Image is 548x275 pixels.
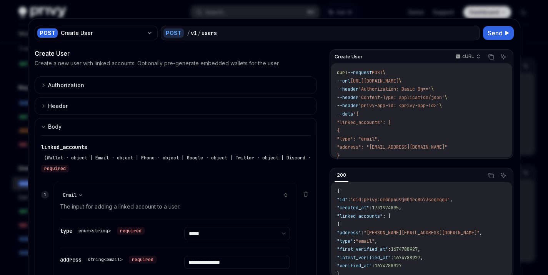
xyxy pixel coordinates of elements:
div: v1 [191,29,197,37]
span: "id" [337,197,348,203]
span: "address": "[EMAIL_ADDRESS][DOMAIN_NAME]" [337,144,447,150]
button: Copy the contents from the code block [486,171,496,181]
div: / [198,29,201,37]
span: { [337,188,340,194]
span: 1674788927 [391,246,418,252]
span: --request [348,70,372,76]
button: Ask AI [498,52,508,62]
span: "linked_accounts" [337,213,383,219]
button: expand input section [35,76,317,94]
span: "[PERSON_NAME][EMAIL_ADDRESS][DOMAIN_NAME]" [364,230,480,236]
div: 200 [335,171,348,180]
button: expand input section [35,118,317,135]
span: "latest_verified_at" [337,255,391,261]
div: required [41,165,69,172]
button: cURL [451,50,484,63]
span: 1674788927 [375,263,401,269]
span: "did:privy:cm3np4u9j001rc8b73seqmqqk" [350,197,450,203]
p: The input for adding a linked account to a user. [60,202,290,211]
div: enum<string> [78,228,111,234]
button: Send [483,26,514,40]
span: : [348,197,350,203]
span: linked_accounts [41,144,87,151]
span: "verified_at" [337,263,372,269]
span: --header [337,86,358,92]
span: curl [337,70,348,76]
div: address [60,256,157,263]
span: 'privy-app-id: <privy-app-id>' [358,103,439,109]
span: , [418,246,420,252]
span: --header [337,94,358,101]
span: { [337,221,340,227]
span: , [450,197,453,203]
div: Authorization [48,81,84,90]
span: : [388,246,391,252]
div: users [202,29,217,37]
span: , [420,255,423,261]
span: \ [399,78,401,84]
span: --data [337,111,353,117]
span: , [399,205,401,211]
span: address [60,256,82,263]
div: linked_accounts [41,143,311,172]
div: type [60,227,145,235]
span: \ [431,86,434,92]
span: "type": "email", [337,136,380,142]
span: } [337,152,340,159]
p: cURL [462,53,474,60]
span: 1674788927 [393,255,420,261]
span: Send [488,28,503,38]
span: : [ [383,213,391,219]
span: [URL][DOMAIN_NAME] [350,78,399,84]
div: Header [48,101,68,111]
div: Create User [61,29,143,37]
span: \ [445,94,447,101]
span: \ [439,103,442,109]
span: , [375,238,377,244]
span: 1731974895 [372,205,399,211]
span: "linked_accounts": [ [337,119,391,126]
div: required [117,227,145,235]
span: "email" [356,238,375,244]
span: : [353,238,356,244]
span: Create User [335,54,363,60]
div: Body [48,122,62,131]
span: --header [337,103,358,109]
div: string<email> [88,257,123,263]
span: , [480,230,482,236]
span: : [361,230,364,236]
span: '{ [353,111,358,117]
span: : [369,205,372,211]
span: 'Authorization: Basic Og==' [358,86,431,92]
span: \ [383,70,385,76]
span: type [60,227,72,234]
div: Create User [35,49,317,58]
span: "address" [337,230,361,236]
span: "first_verified_at" [337,246,388,252]
div: / [187,29,190,37]
span: POST [372,70,383,76]
span: 'Content-Type: application/json' [358,94,445,101]
p: Create a new user with linked accounts. Optionally pre-generate embedded wallets for the user. [35,60,280,67]
span: : [391,255,393,261]
span: "created_at" [337,205,369,211]
button: expand input section [35,97,317,115]
div: required [129,256,157,263]
button: POSTCreate User [35,25,158,41]
span: --url [337,78,350,84]
div: POST [37,28,58,38]
div: POST [163,28,184,38]
span: : [372,263,375,269]
button: Copy the contents from the code block [486,52,496,62]
div: 1 [41,191,49,199]
button: Ask AI [498,171,508,181]
span: { [337,128,340,134]
span: "type" [337,238,353,244]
